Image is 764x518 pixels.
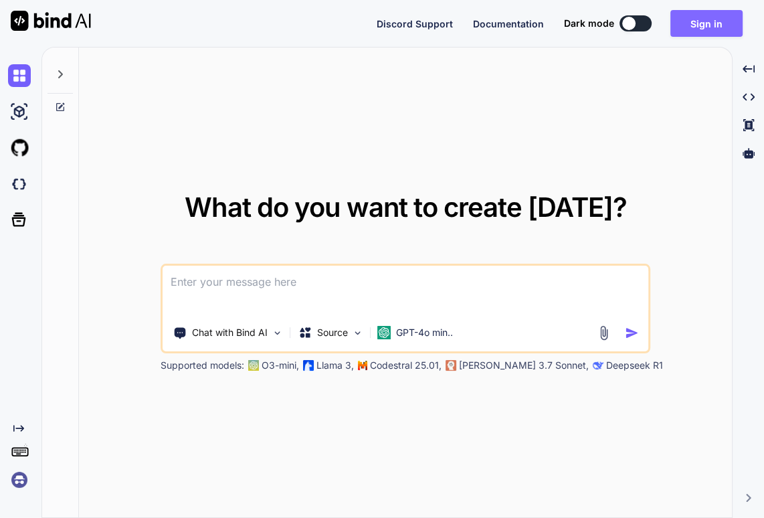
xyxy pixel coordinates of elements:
[352,327,363,339] img: Pick Models
[316,359,354,372] p: Llama 3,
[8,468,31,491] img: signin
[473,18,544,29] span: Documentation
[262,359,299,372] p: O3-mini,
[11,11,91,31] img: Bind AI
[192,326,268,339] p: Chat with Bind AI
[185,191,627,224] span: What do you want to create [DATE]?
[358,361,367,370] img: Mistral-AI
[8,137,31,159] img: githubLight
[377,17,453,31] button: Discord Support
[248,360,259,371] img: GPT-4
[272,327,283,339] img: Pick Tools
[377,326,391,339] img: GPT-4o mini
[459,359,589,372] p: [PERSON_NAME] 3.7 Sonnet,
[303,360,314,371] img: Llama2
[317,326,348,339] p: Source
[446,360,456,371] img: claude
[606,359,663,372] p: Deepseek R1
[396,326,453,339] p: GPT-4o min..
[593,360,603,371] img: claude
[161,359,244,372] p: Supported models:
[625,326,639,340] img: icon
[8,173,31,195] img: darkCloudIdeIcon
[596,325,611,341] img: attachment
[564,17,614,30] span: Dark mode
[377,18,453,29] span: Discord Support
[8,100,31,123] img: ai-studio
[473,17,544,31] button: Documentation
[370,359,442,372] p: Codestral 25.01,
[670,10,743,37] button: Sign in
[8,64,31,87] img: chat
